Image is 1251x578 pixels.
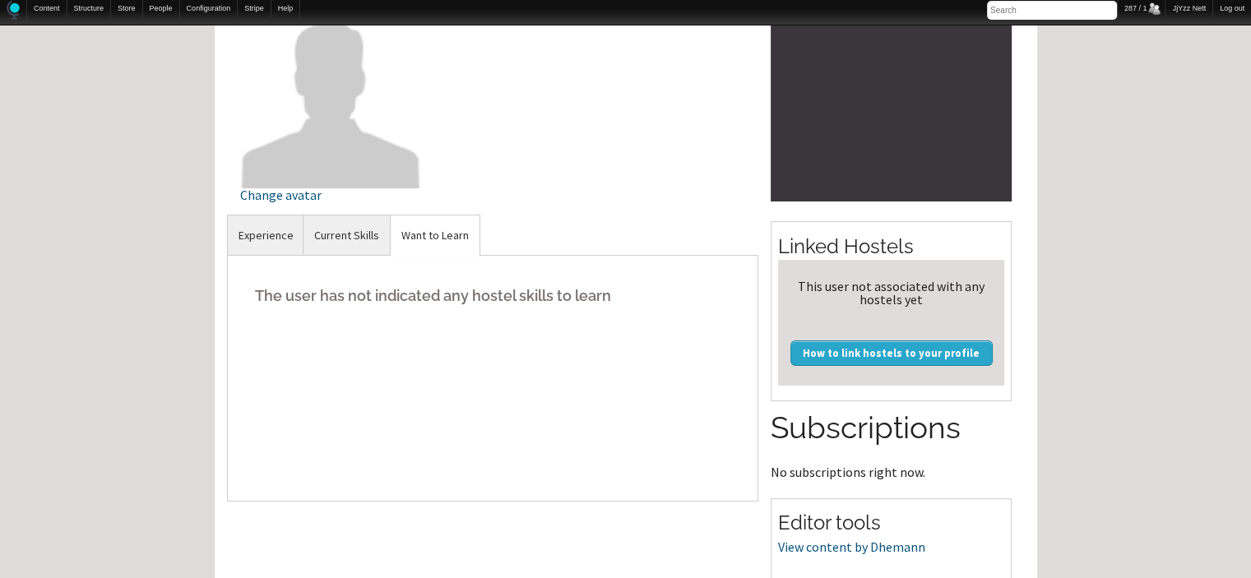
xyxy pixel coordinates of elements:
[303,215,390,256] a: Current Skills
[7,1,20,20] img: Home
[778,233,1004,261] h2: Linked Hostels
[228,215,304,256] a: Experience
[778,539,925,555] a: View content by Dhemann
[771,407,1012,478] section: No subscriptions right now.
[240,6,422,187] img: Dhemann's picture
[240,271,746,321] h5: The user has not indicated any hostel skills to learn
[240,188,422,201] div: Change avatar
[391,215,480,256] a: Want to Learn
[778,509,1004,537] h2: Editor tools
[785,280,998,306] div: This user not associated with any hostels yet
[790,340,993,365] a: How to link hostels to your profile
[987,1,1117,20] input: Search
[771,407,1012,450] h2: Subscriptions
[240,87,422,201] a: Change avatar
